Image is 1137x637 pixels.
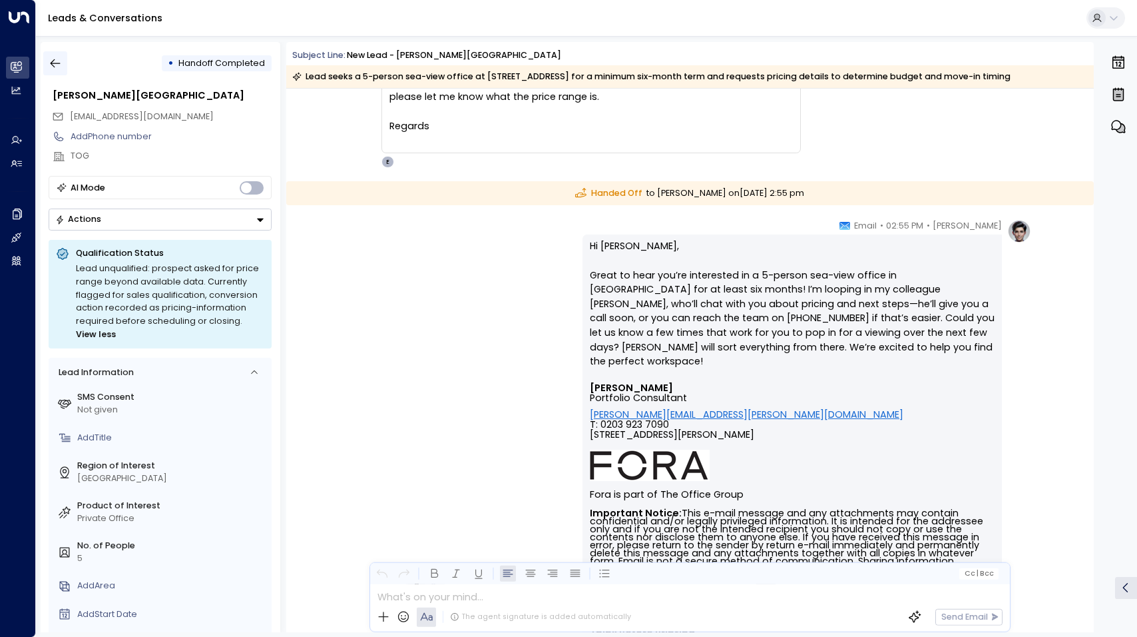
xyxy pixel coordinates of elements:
span: [STREET_ADDRESS][PERSON_NAME] [590,430,754,450]
div: [PERSON_NAME][GEOGRAPHIC_DATA] [53,89,272,103]
a: [PERSON_NAME][EMAIL_ADDRESS][PERSON_NAME][DOMAIN_NAME] [590,410,903,420]
div: AI Mode [71,181,105,195]
div: AddArea [77,580,267,592]
label: SMS Consent [77,391,267,404]
font: Fora is part of The Office Group [590,488,744,501]
span: charlie.home+galicia@gmail.com [70,111,214,123]
span: T: 0203 923 7090 [590,420,669,430]
span: Portfolio Consultant [590,393,687,403]
div: Not given [77,404,267,416]
span: Handoff Completed [178,57,265,69]
span: Subject Line: [292,49,345,61]
button: Actions [49,209,272,231]
button: Redo [396,566,413,582]
font: [PERSON_NAME] [590,381,673,394]
div: AddPhone number [71,131,272,143]
button: Cc|Bcc [959,568,999,579]
div: Actions [55,214,101,225]
p: Hi [PERSON_NAME], Great to hear you’re interested in a 5-person sea-view office in [GEOGRAPHIC_DA... [590,239,995,383]
div: AddTitle [77,432,267,444]
div: Private Office [77,512,267,525]
span: | [977,570,979,578]
img: AIorK4ysLkpAD1VLoJghiceWoVRmgk1XU2vrdoLkeDLGAFfv_vh6vnfJOA1ilUWLDOVq3gZTs86hLsHm3vG- [590,450,710,481]
button: Undo [373,566,390,582]
div: 5 [77,552,267,565]
a: Leads & Conversations [48,11,162,25]
div: • [168,53,174,74]
div: Lead Information [54,366,133,379]
span: • [927,219,930,233]
label: Region of Interest [77,460,267,472]
span: Cc Bcc [964,570,994,578]
span: Handed Off [575,187,642,200]
span: [EMAIL_ADDRESS][DOMAIN_NAME] [70,111,214,122]
span: View less [76,328,116,341]
div: New Lead - [PERSON_NAME][GEOGRAPHIC_DATA] [347,49,561,62]
span: Email [854,219,877,233]
span: • [880,219,883,233]
div: AddStart Date [77,608,267,621]
div: Lead unqualified: prospect asked for price range beyond available data. Currently flagged for sal... [76,262,264,341]
label: Product of Interest [77,500,267,512]
img: profile-logo.png [1007,219,1031,243]
span: [PERSON_NAME] [933,219,1002,233]
div: E [381,156,393,168]
div: [GEOGRAPHIC_DATA] [77,472,267,485]
div: Button group with a nested menu [49,209,272,231]
div: TOG [71,150,272,163]
div: Regards [389,119,793,148]
p: Qualification Status [76,247,264,259]
div: The agent signature is added automatically [450,612,631,622]
strong: Important Notice: [590,506,682,520]
label: No. of People [77,540,267,552]
div: to [PERSON_NAME] on [DATE] 2:55 pm [286,181,1094,206]
div: Lead seeks a 5-person sea-view office at [STREET_ADDRESS] for a minimum six-month term and reques... [292,70,1011,83]
span: 02:55 PM [886,219,923,233]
